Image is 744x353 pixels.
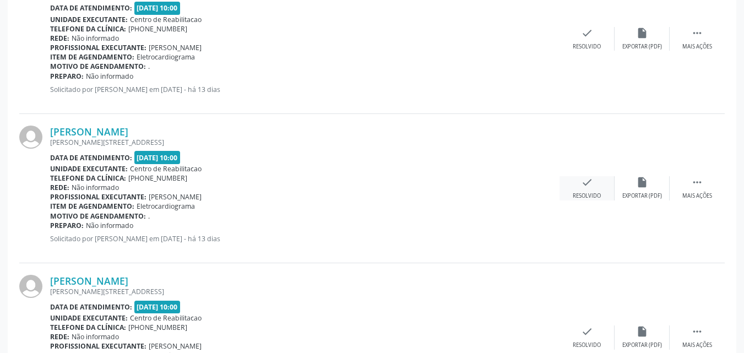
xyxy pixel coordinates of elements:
[130,313,202,323] span: Centro de Reabilitacao
[50,202,134,211] b: Item de agendamento:
[682,192,712,200] div: Mais ações
[130,15,202,24] span: Centro de Reabilitacao
[50,138,560,147] div: [PERSON_NAME][STREET_ADDRESS]
[50,153,132,162] b: Data de atendimento:
[19,275,42,298] img: img
[682,341,712,349] div: Mais ações
[137,202,195,211] span: Eletrocardiograma
[581,325,593,338] i: check
[50,323,126,332] b: Telefone da clínica:
[50,62,146,71] b: Motivo de agendamento:
[149,43,202,52] span: [PERSON_NAME]
[581,27,593,39] i: check
[622,43,662,51] div: Exportar (PDF)
[148,62,150,71] span: .
[691,27,703,39] i: 
[128,24,187,34] span: [PHONE_NUMBER]
[50,234,560,243] p: Solicitado por [PERSON_NAME] em [DATE] - há 13 dias
[50,183,69,192] b: Rede:
[573,192,601,200] div: Resolvido
[50,287,560,296] div: [PERSON_NAME][STREET_ADDRESS]
[50,15,128,24] b: Unidade executante:
[134,301,181,313] span: [DATE] 10:00
[50,85,560,94] p: Solicitado por [PERSON_NAME] em [DATE] - há 13 dias
[128,323,187,332] span: [PHONE_NUMBER]
[636,325,648,338] i: insert_drive_file
[19,126,42,149] img: img
[50,341,146,351] b: Profissional executante:
[50,43,146,52] b: Profissional executante:
[50,24,126,34] b: Telefone da clínica:
[50,52,134,62] b: Item de agendamento:
[86,221,133,230] span: Não informado
[573,43,601,51] div: Resolvido
[50,3,132,13] b: Data de atendimento:
[72,183,119,192] span: Não informado
[50,192,146,202] b: Profissional executante:
[573,341,601,349] div: Resolvido
[682,43,712,51] div: Mais ações
[50,211,146,221] b: Motivo de agendamento:
[50,72,84,81] b: Preparo:
[50,34,69,43] b: Rede:
[50,275,128,287] a: [PERSON_NAME]
[50,313,128,323] b: Unidade executante:
[691,176,703,188] i: 
[581,176,593,188] i: check
[50,164,128,173] b: Unidade executante:
[50,173,126,183] b: Telefone da clínica:
[72,34,119,43] span: Não informado
[691,325,703,338] i: 
[50,332,69,341] b: Rede:
[128,173,187,183] span: [PHONE_NUMBER]
[50,221,84,230] b: Preparo:
[636,27,648,39] i: insert_drive_file
[50,126,128,138] a: [PERSON_NAME]
[149,341,202,351] span: [PERSON_NAME]
[134,2,181,14] span: [DATE] 10:00
[148,211,150,221] span: .
[622,192,662,200] div: Exportar (PDF)
[72,332,119,341] span: Não informado
[134,151,181,164] span: [DATE] 10:00
[50,302,132,312] b: Data de atendimento:
[137,52,195,62] span: Eletrocardiograma
[636,176,648,188] i: insert_drive_file
[149,192,202,202] span: [PERSON_NAME]
[130,164,202,173] span: Centro de Reabilitacao
[86,72,133,81] span: Não informado
[622,341,662,349] div: Exportar (PDF)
